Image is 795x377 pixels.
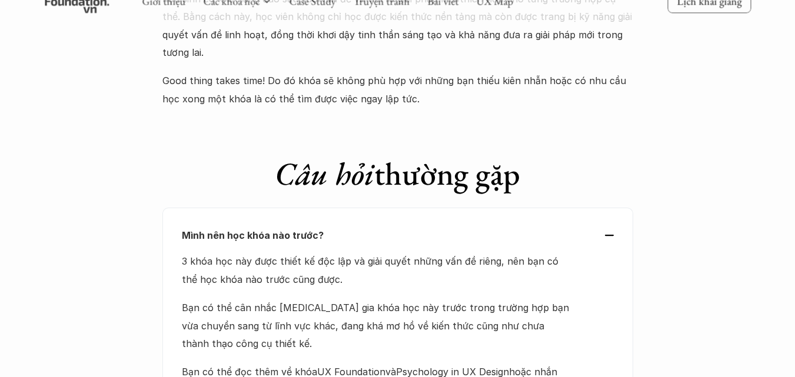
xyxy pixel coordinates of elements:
em: Câu hỏi [275,153,374,194]
h1: thường gặp [162,155,633,193]
strong: Mình nên học khóa nào trước? [182,229,324,241]
p: Good thing takes time! Do đó khóa sẽ không phù hợp với những bạn thiếu kiên nhẫn hoặc có nhu cầu ... [162,72,633,108]
p: Bạn có thể cân nhắc [MEDICAL_DATA] gia khóa học này trước trong trường hợp bạn vừa chuyển sang từ... [182,299,571,352]
p: 3 khóa học này được thiết kế độc lập và giải quyết những vấn đề riêng, nên bạn có thể học khóa nà... [182,252,571,288]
